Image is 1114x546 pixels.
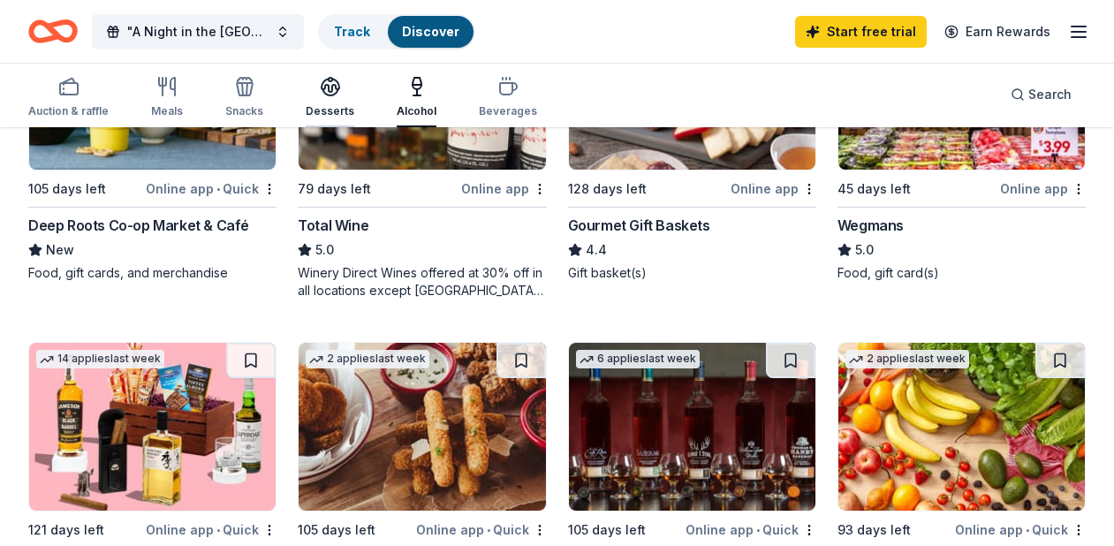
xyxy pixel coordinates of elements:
[29,343,276,511] img: Image for The BroBasket
[586,239,607,261] span: 4.4
[855,239,874,261] span: 5.0
[837,1,1086,282] a: Image for WegmansTop rated1 applylast week45 days leftOnline appWegmans5.0Food, gift card(s)
[28,519,104,541] div: 121 days left
[46,239,74,261] span: New
[479,69,537,127] button: Beverages
[997,77,1086,112] button: Search
[28,69,109,127] button: Auction & raffle
[306,350,429,368] div: 2 applies last week
[795,16,927,48] a: Start free trial
[28,11,78,52] a: Home
[315,239,334,261] span: 5.0
[756,523,760,537] span: •
[568,1,816,282] a: Image for Gourmet Gift Baskets16 applieslast week128 days leftOnline appGourmet Gift Baskets4.4Gi...
[416,519,547,541] div: Online app Quick
[146,178,277,200] div: Online app Quick
[298,519,375,541] div: 105 days left
[127,21,269,42] span: "A Night in the [GEOGRAPHIC_DATA]: The [PERSON_NAME] School Benefit Fundraiser"
[298,215,368,236] div: Total Wine
[225,69,263,127] button: Snacks
[299,343,545,511] img: Image for Old Chicago Pizza & Taproom
[568,215,710,236] div: Gourmet Gift Baskets
[298,264,546,300] div: Winery Direct Wines offered at 30% off in all locations except [GEOGRAPHIC_DATA], [GEOGRAPHIC_DAT...
[576,350,700,368] div: 6 applies last week
[334,24,370,39] a: Track
[568,178,647,200] div: 128 days left
[845,350,969,368] div: 2 applies last week
[569,343,815,511] img: Image for Buffalo Trace Distillery
[36,350,164,368] div: 14 applies last week
[28,1,277,282] a: Image for Deep Roots Co-op Market & CaféLocal105 days leftOnline app•QuickDeep Roots Co-op Market...
[568,264,816,282] div: Gift basket(s)
[479,104,537,118] div: Beverages
[306,104,354,118] div: Desserts
[955,519,1086,541] div: Online app Quick
[318,14,475,49] button: TrackDiscover
[216,523,220,537] span: •
[28,104,109,118] div: Auction & raffle
[838,343,1085,511] img: Image for Lidl
[146,519,277,541] div: Online app Quick
[686,519,816,541] div: Online app Quick
[402,24,459,39] a: Discover
[837,264,1086,282] div: Food, gift card(s)
[306,69,354,127] button: Desserts
[1028,84,1072,105] span: Search
[1026,523,1029,537] span: •
[1000,178,1086,200] div: Online app
[28,178,106,200] div: 105 days left
[397,104,436,118] div: Alcohol
[731,178,816,200] div: Online app
[225,104,263,118] div: Snacks
[837,178,911,200] div: 45 days left
[298,178,371,200] div: 79 days left
[934,16,1061,48] a: Earn Rewards
[216,182,220,196] span: •
[461,178,547,200] div: Online app
[837,215,904,236] div: Wegmans
[568,519,646,541] div: 105 days left
[151,104,183,118] div: Meals
[837,519,911,541] div: 93 days left
[151,69,183,127] button: Meals
[28,264,277,282] div: Food, gift cards, and merchandise
[92,14,304,49] button: "A Night in the [GEOGRAPHIC_DATA]: The [PERSON_NAME] School Benefit Fundraiser"
[487,523,490,537] span: •
[397,69,436,127] button: Alcohol
[298,1,546,300] a: Image for Total WineTop rated4 applieslast week79 days leftOnline appTotal Wine5.0Winery Direct W...
[28,215,249,236] div: Deep Roots Co-op Market & Café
